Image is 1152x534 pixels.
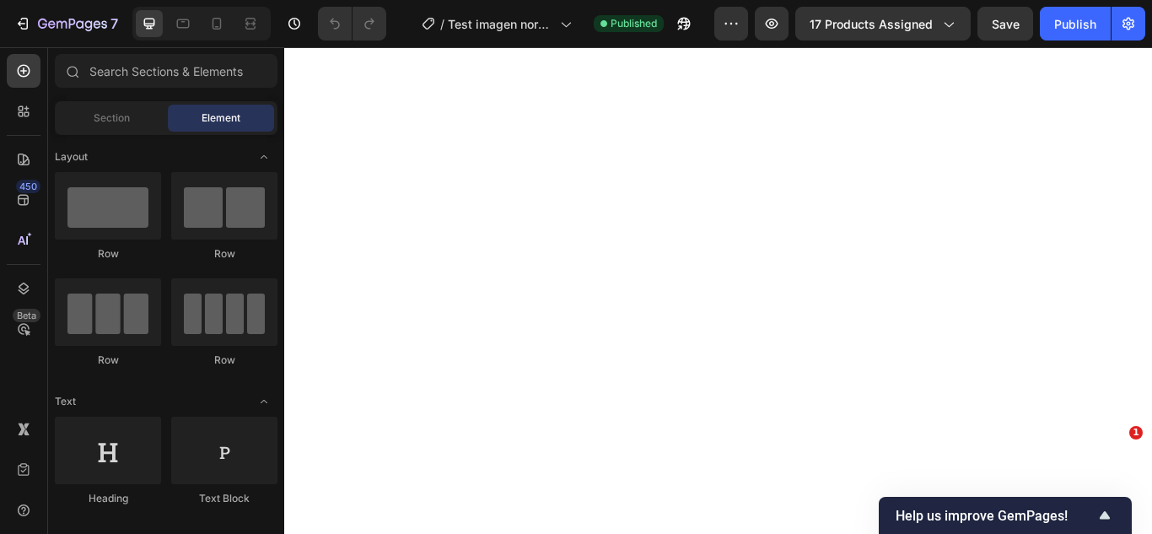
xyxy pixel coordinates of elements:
[250,143,277,170] span: Toggle open
[318,7,386,40] div: Undo/Redo
[171,246,277,262] div: Row
[202,111,240,126] span: Element
[250,388,277,415] span: Toggle open
[810,15,933,33] span: 17 products assigned
[55,353,161,368] div: Row
[795,7,971,40] button: 17 products assigned
[896,508,1095,524] span: Help us improve GemPages!
[110,13,118,34] p: 7
[977,7,1033,40] button: Save
[440,15,444,33] span: /
[611,16,657,31] span: Published
[1054,15,1096,33] div: Publish
[1095,451,1135,492] iframe: Intercom live chat
[896,505,1115,526] button: Show survey - Help us improve GemPages!
[55,149,88,165] span: Layout
[992,17,1020,31] span: Save
[55,54,277,88] input: Search Sections & Elements
[55,491,161,506] div: Heading
[55,246,161,262] div: Row
[94,111,130,126] span: Section
[7,7,126,40] button: 7
[13,309,40,322] div: Beta
[171,353,277,368] div: Row
[171,491,277,506] div: Text Block
[1129,426,1143,440] span: 1
[284,47,1152,534] iframe: Design area
[55,394,76,409] span: Text
[1040,7,1111,40] button: Publish
[448,15,553,33] span: Test imagen normal (Landing Vieja) Lampara DISNEY Con base
[16,180,40,193] div: 450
